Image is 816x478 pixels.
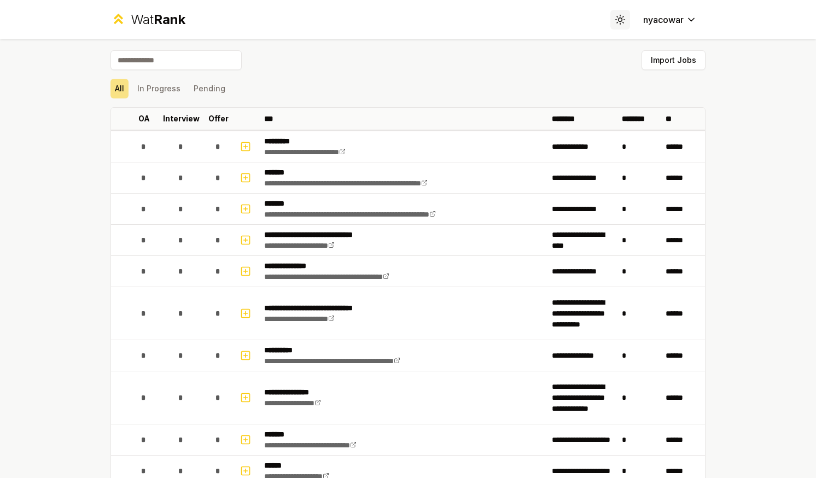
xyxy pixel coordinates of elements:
button: Import Jobs [642,50,706,70]
p: Offer [208,113,229,124]
button: In Progress [133,79,185,98]
div: Wat [131,11,185,28]
p: Interview [163,113,200,124]
p: OA [138,113,150,124]
span: Rank [154,11,185,27]
button: Pending [189,79,230,98]
button: nyacowar [634,10,706,30]
span: nyacowar [643,13,684,26]
a: WatRank [110,11,185,28]
button: All [110,79,129,98]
